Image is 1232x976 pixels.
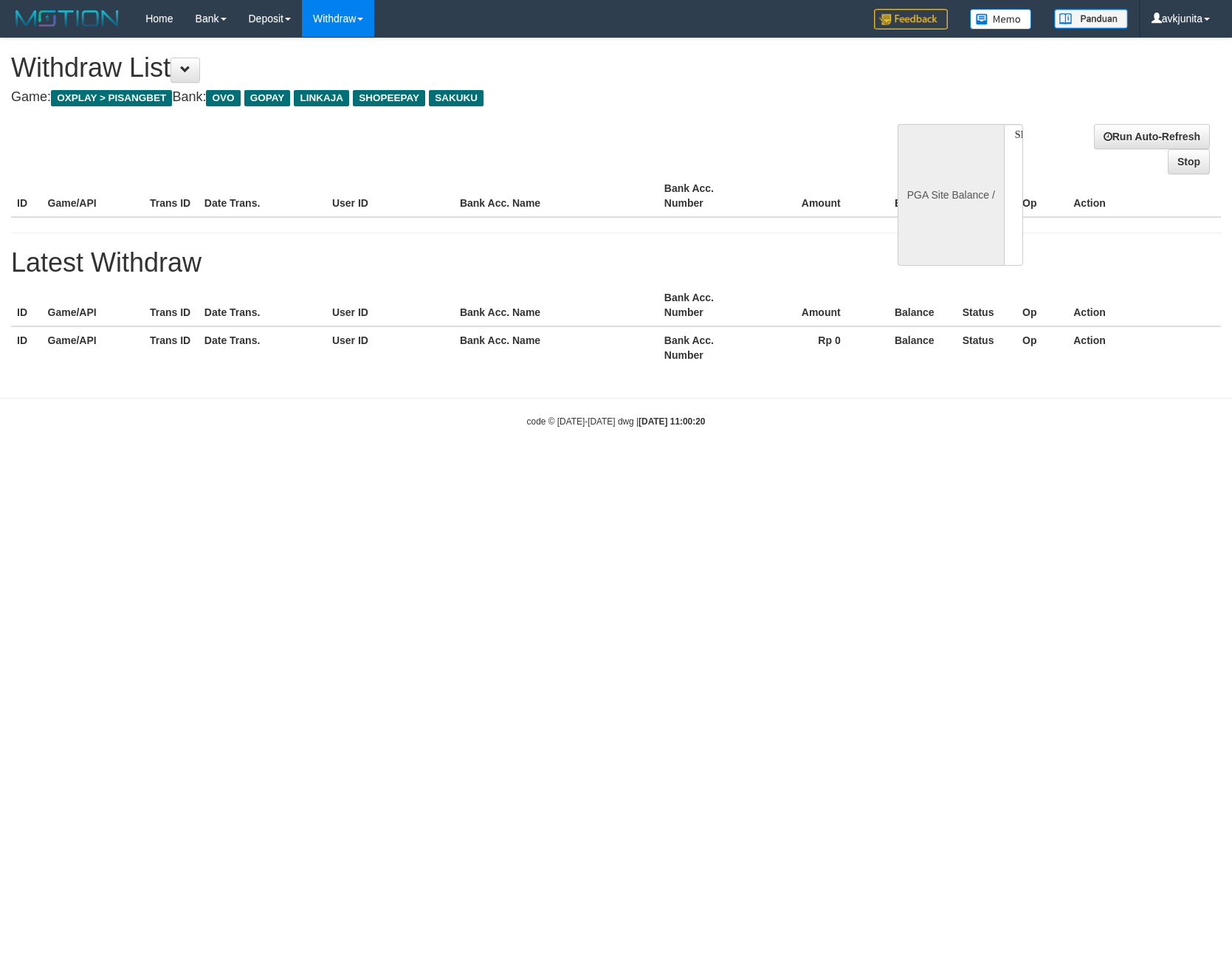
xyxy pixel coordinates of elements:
th: ID [11,326,42,368]
small: code © [DATE]-[DATE] dwg | [527,416,706,427]
th: Balance [863,175,957,217]
th: Bank Acc. Number [658,284,760,326]
th: Game/API [42,284,144,326]
th: Rp 0 [760,326,862,368]
th: Op [1016,326,1067,368]
th: Balance [863,326,957,368]
img: panduan.png [1054,9,1128,29]
h4: Game: Bank: [11,90,807,105]
th: Trans ID [144,175,199,217]
th: Bank Acc. Name [454,284,658,326]
span: OXPLAY > PISANGBET [51,90,172,106]
th: Trans ID [144,326,199,368]
th: User ID [326,175,454,217]
h1: Latest Withdraw [11,248,1221,278]
img: Button%20Memo.svg [970,9,1032,30]
th: Bank Acc. Number [658,326,760,368]
h1: Withdraw List [11,53,807,83]
th: Op [1016,284,1067,326]
img: MOTION_logo.png [11,7,123,30]
th: Game/API [42,175,144,217]
th: Bank Acc. Name [454,326,658,368]
strong: [DATE] 11:00:20 [639,416,705,427]
div: PGA Site Balance / [898,124,1004,266]
span: SAKUKU [429,90,483,106]
th: Date Trans. [199,326,326,368]
th: ID [11,175,42,217]
th: Amount [760,175,862,217]
th: Bank Acc. Number [658,175,760,217]
th: Balance [863,284,957,326]
img: Feedback.jpg [874,9,948,30]
th: Action [1067,284,1221,326]
th: ID [11,284,42,326]
span: OVO [206,90,240,106]
th: Date Trans. [199,284,326,326]
span: LINKAJA [294,90,349,106]
th: Action [1067,326,1221,368]
th: Status [957,284,1016,326]
th: Status [957,326,1016,368]
th: Amount [760,284,862,326]
th: Op [1016,175,1067,217]
a: Stop [1168,149,1210,174]
span: SHOPEEPAY [353,90,425,106]
th: Game/API [42,326,144,368]
th: Date Trans. [199,175,326,217]
th: User ID [326,284,454,326]
span: GOPAY [244,90,291,106]
th: User ID [326,326,454,368]
th: Action [1067,175,1221,217]
th: Bank Acc. Name [454,175,658,217]
a: Run Auto-Refresh [1094,124,1210,149]
th: Trans ID [144,284,199,326]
